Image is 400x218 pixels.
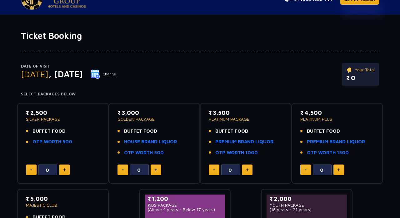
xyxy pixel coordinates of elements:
[26,203,100,207] p: MAJESTIC CLUB
[21,69,48,79] span: [DATE]
[305,170,307,170] img: minus
[124,128,157,135] span: BUFFET FOOD
[148,195,222,203] p: ₹ 1,200
[215,128,248,135] span: BUFFET FOOD
[307,138,365,145] a: PREMIUM BRAND LIQUOR
[337,168,340,171] img: plus
[215,138,273,145] a: PREMIUM BRAND LIQUOR
[270,195,344,203] p: ₹ 2,000
[300,117,374,121] p: PLATINUM PLUS
[122,170,124,170] img: minus
[270,207,344,212] p: (18 years - 21 years)
[21,92,379,97] h4: Select Packages Below
[300,109,374,117] p: ₹ 4,500
[346,73,375,83] p: ₹ 0
[307,149,349,156] a: OTP WORTH 1500
[213,170,215,170] img: minus
[307,128,340,135] span: BUFFET FOOD
[124,138,177,145] a: HOUSE BRAND LIQUOR
[209,117,283,121] p: PLATINUM PACKAGE
[270,203,344,207] p: YOUTH PACKAGE
[32,138,72,145] a: OTP WORTH 500
[26,195,100,203] p: ₹ 5,000
[124,149,164,156] a: OTP WORTH 500
[246,168,249,171] img: plus
[32,128,66,135] span: BUFFET FOOD
[90,69,116,79] button: Change
[30,170,32,170] img: minus
[21,30,379,41] h1: Ticket Booking
[26,109,100,117] p: ₹ 2,500
[148,207,222,212] p: (Above 4 years - Below 17 years)
[63,168,66,171] img: plus
[154,168,157,171] img: plus
[21,63,116,69] p: Date of Visit
[346,66,375,73] p: Your Total
[26,117,100,121] p: SILVER PACKAGE
[117,109,192,117] p: ₹ 3,000
[209,109,283,117] p: ₹ 3,500
[117,117,192,121] p: GOLDEN PACKAGE
[346,66,353,73] img: ticket
[148,203,222,207] p: KIDS PACKAGE
[215,149,258,156] a: OTP WORTH 1000
[48,69,83,79] span: , [DATE]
